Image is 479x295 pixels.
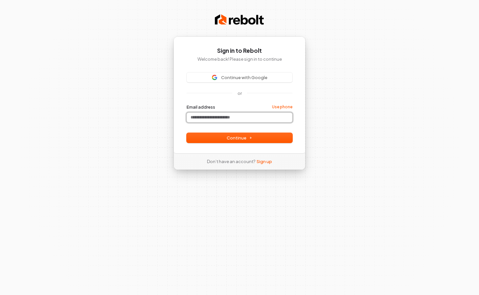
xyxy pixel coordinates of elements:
[272,104,292,110] a: Use phone
[207,158,255,164] span: Don’t have an account?
[187,104,215,110] label: Email address
[257,158,272,164] a: Sign up
[238,90,242,96] p: or
[212,75,217,80] img: Sign in with Google
[187,56,292,62] p: Welcome back! Please sign in to continue
[227,135,252,141] span: Continue
[221,74,267,80] span: Continue with Google
[187,47,292,55] h1: Sign in to Rebolt
[215,13,264,26] img: Rebolt Logo
[187,133,292,143] button: Continue
[187,73,292,82] button: Sign in with GoogleContinue with Google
